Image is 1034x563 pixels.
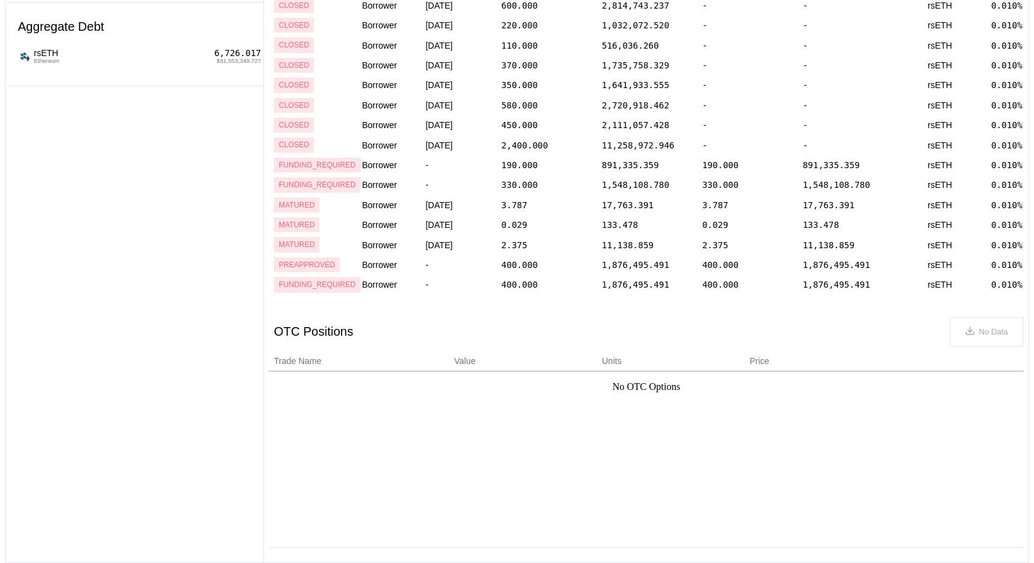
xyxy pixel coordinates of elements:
[25,55,31,62] img: svg+xml,%3c
[279,41,309,49] div: CLOSED
[702,200,728,210] div: 3.787
[702,98,801,113] div: -
[362,38,423,52] div: Borrower
[702,180,739,190] div: 330.000
[602,80,670,90] div: 1,641,933.555
[425,237,499,252] div: [DATE]
[362,198,423,213] div: Borrower
[928,277,989,292] div: rsETH
[702,220,728,230] div: 0.029
[279,201,315,209] div: MATURED
[425,58,499,73] div: [DATE]
[928,118,989,132] div: rsETH
[702,78,801,92] div: -
[602,160,659,170] div: 891,335.359
[362,158,423,172] div: Borrower
[279,1,309,10] div: CLOSED
[18,51,29,62] img: Icon___Dark.png
[803,200,854,210] div: 17,763.391
[602,20,670,30] div: 1,032,072.520
[928,137,989,152] div: rsETH
[279,221,315,229] div: MATURED
[602,60,670,70] div: 1,735,758.329
[502,200,527,210] div: 3.787
[803,240,854,250] div: 11,138.859
[454,355,476,368] span: Value
[214,48,261,59] div: 6,726.017
[502,280,538,290] div: 400.000
[602,220,638,230] div: 133.478
[502,41,538,51] div: 110.000
[803,58,926,73] div: -
[928,217,989,232] div: rsETH
[362,237,423,252] div: Borrower
[502,260,538,270] div: 400.000
[502,140,548,150] div: 2,400.000
[425,78,499,92] div: [DATE]
[502,180,538,190] div: 330.000
[34,58,60,64] span: Ethereum
[702,240,728,250] div: 2.375
[702,260,739,270] div: 400.000
[803,260,870,270] div: 1,876,495.491
[702,137,801,152] div: -
[274,325,353,339] div: OTC Positions
[362,18,423,33] div: Borrower
[702,118,801,132] div: -
[803,98,926,113] div: -
[502,220,527,230] div: 0.029
[425,118,499,132] div: [DATE]
[928,18,989,33] div: rsETH
[702,18,801,33] div: -
[362,137,423,152] div: Borrower
[29,48,60,64] span: rsETH
[502,1,538,10] div: 600.000
[279,180,356,189] div: FUNDING_REQUIRED
[217,58,261,64] span: $31,553,349.727
[502,20,538,30] div: 220.000
[362,257,423,272] div: Borrower
[803,137,926,152] div: -
[279,261,335,269] div: PREAPPROVED
[279,161,356,169] div: FUNDING_REQUIRED
[502,100,538,110] div: 580.000
[279,81,309,89] div: CLOSED
[425,177,499,192] div: -
[612,381,680,392] div: No OTC Options
[803,18,926,33] div: -
[803,160,860,170] div: 891,335.359
[928,177,989,192] div: rsETH
[602,41,659,51] div: 516,036.260
[425,98,499,113] div: [DATE]
[803,220,839,230] div: 133.478
[803,180,870,190] div: 1,548,108.780
[803,280,870,290] div: 1,876,495.491
[602,100,670,110] div: 2,720,918.462
[702,280,739,290] div: 400.000
[803,118,926,132] div: -
[362,98,423,113] div: Borrower
[702,160,739,170] div: 190.000
[362,58,423,73] div: Borrower
[928,58,989,73] div: rsETH
[362,217,423,232] div: Borrower
[279,280,356,289] div: FUNDING_REQUIRED
[602,180,670,190] div: 1,548,108.780
[425,257,499,272] div: -
[602,240,654,250] div: 11,138.859
[502,240,527,250] div: 2.375
[425,217,499,232] div: [DATE]
[279,61,309,70] div: CLOSED
[279,101,309,110] div: CLOSED
[928,237,989,252] div: rsETH
[274,355,321,368] span: Trade Name
[928,257,989,272] div: rsETH
[362,177,423,192] div: Borrower
[602,140,675,150] div: 11,258,972.946
[502,60,538,70] div: 370.000
[928,198,989,213] div: rsETH
[425,198,499,213] div: [DATE]
[362,118,423,132] div: Borrower
[702,38,801,52] div: -
[602,1,670,10] div: 2,814,743.237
